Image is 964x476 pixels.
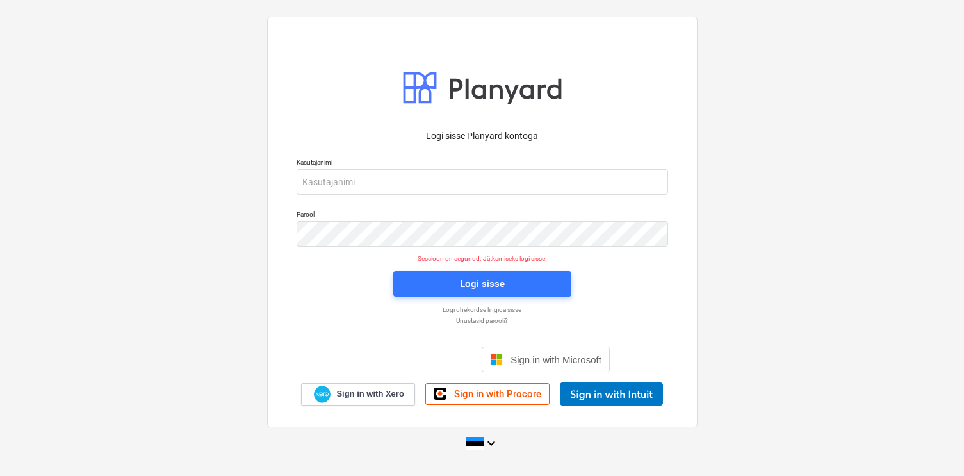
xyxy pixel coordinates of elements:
span: Sign in with Xero [336,388,404,400]
a: Sign in with Xero [301,383,415,406]
a: Sign in with Procore [425,383,550,405]
span: Sign in with Procore [454,388,541,400]
img: Xero logo [314,386,331,403]
p: Logi sisse Planyard kontoga [297,129,668,143]
div: Logi sisse [460,275,505,292]
input: Kasutajanimi [297,169,668,195]
a: Unustasid parooli? [290,316,674,325]
p: Parool [297,210,668,221]
button: Logi sisse [393,271,571,297]
p: Kasutajanimi [297,158,668,169]
iframe: Sign in with Google Button [348,345,478,373]
i: keyboard_arrow_down [484,436,499,451]
img: Microsoft logo [490,353,503,366]
p: Sessioon on aegunud. Jätkamiseks logi sisse. [289,254,676,263]
span: Sign in with Microsoft [511,354,601,365]
a: Logi ühekordse lingiga sisse [290,306,674,314]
